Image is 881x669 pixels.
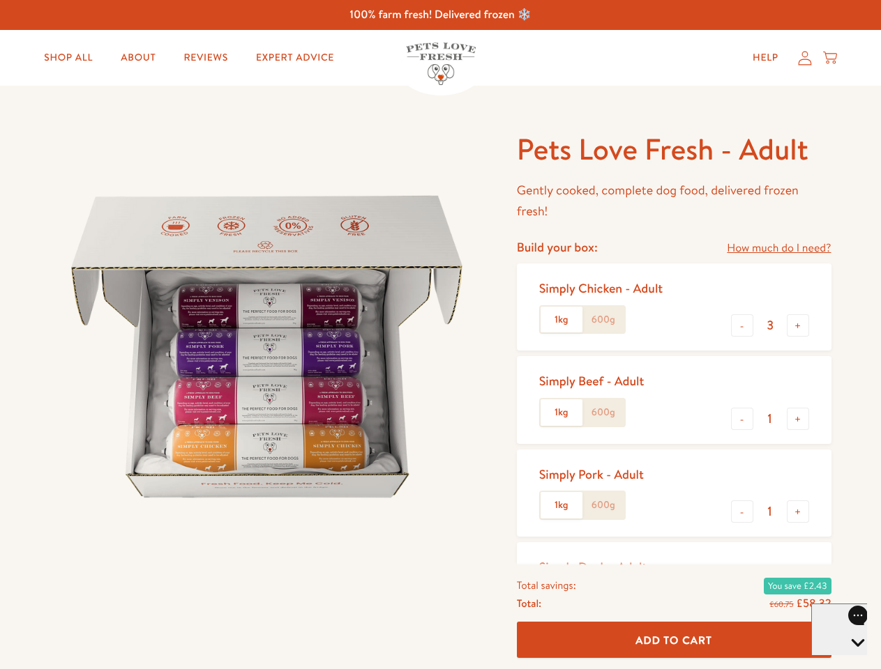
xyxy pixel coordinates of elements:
label: 600g [582,399,624,426]
div: Simply Chicken - Adult [539,280,663,296]
p: Gently cooked, complete dog food, delivered frozen fresh! [517,180,831,222]
a: How much do I need? [727,239,831,258]
span: Total savings: [517,576,576,594]
s: £60.75 [769,598,793,609]
button: - [731,500,753,523]
div: Simply Duck - Adult [539,559,647,575]
div: Simply Beef - Adult [539,373,645,389]
img: Pets Love Fresh [406,43,476,85]
button: + [787,500,809,523]
label: 1kg [541,307,582,333]
span: £58.32 [796,595,831,610]
span: Add To Cart [635,632,712,647]
button: + [787,408,809,430]
label: 1kg [541,492,582,518]
span: You save £2.43 [764,577,831,594]
div: Simply Pork - Adult [539,466,644,482]
iframe: Gorgias live chat messenger [811,603,867,655]
span: Total: [517,594,541,612]
label: 600g [582,307,624,333]
label: 1kg [541,399,582,426]
a: Expert Advice [245,44,345,72]
img: Pets Love Fresh - Adult [50,130,483,563]
a: About [110,44,167,72]
button: - [731,314,753,337]
button: Add To Cart [517,622,831,659]
a: Shop All [33,44,104,72]
a: Help [741,44,790,72]
label: 600g [582,492,624,518]
button: + [787,314,809,337]
button: - [731,408,753,430]
h4: Build your box: [517,239,598,255]
a: Reviews [172,44,239,72]
h1: Pets Love Fresh - Adult [517,130,831,169]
